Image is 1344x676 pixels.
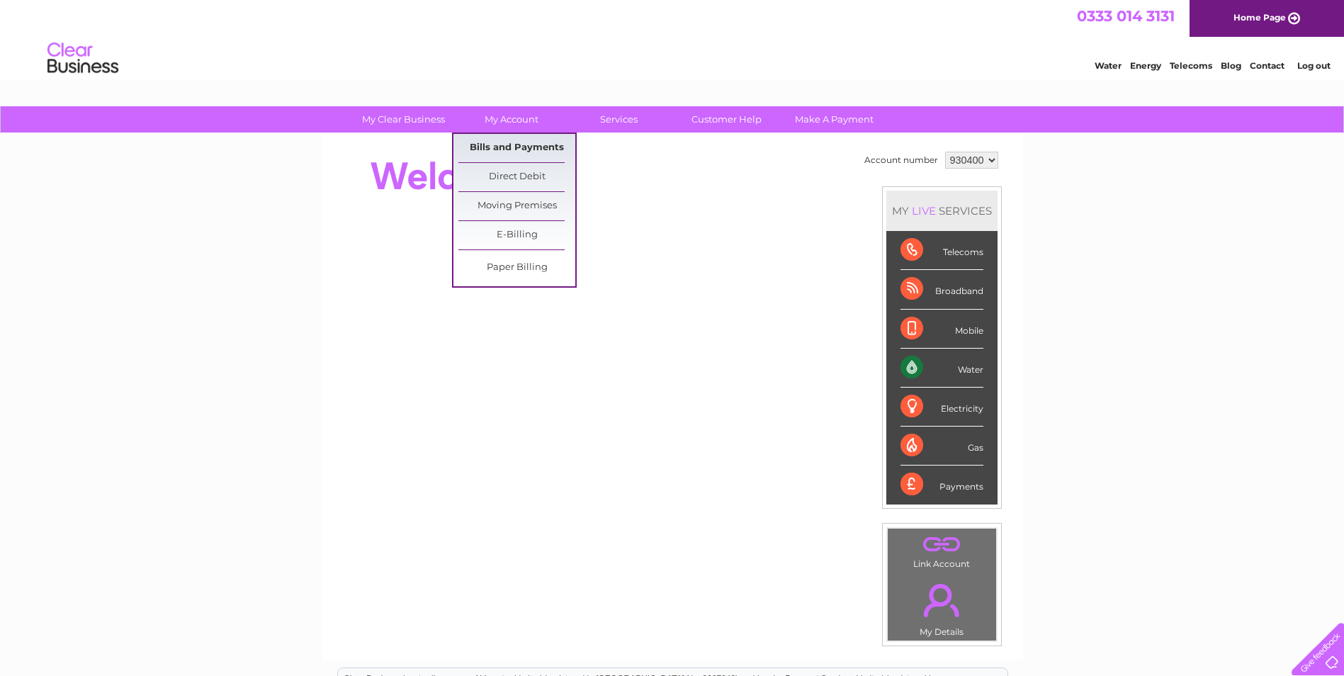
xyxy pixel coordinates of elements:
[47,37,119,80] img: logo.png
[887,528,997,573] td: Link Account
[1221,60,1241,71] a: Blog
[891,575,993,625] a: .
[668,106,785,133] a: Customer Help
[458,221,575,249] a: E-Billing
[887,572,997,641] td: My Details
[900,427,983,466] div: Gas
[345,106,462,133] a: My Clear Business
[1170,60,1212,71] a: Telecoms
[560,106,677,133] a: Services
[458,134,575,162] a: Bills and Payments
[886,191,998,231] div: MY SERVICES
[776,106,893,133] a: Make A Payment
[1077,7,1175,25] a: 0333 014 3131
[909,204,939,218] div: LIVE
[338,8,1007,69] div: Clear Business is a trading name of Verastar Limited (registered in [GEOGRAPHIC_DATA] No. 3667643...
[1250,60,1284,71] a: Contact
[458,163,575,191] a: Direct Debit
[1297,60,1331,71] a: Log out
[458,254,575,282] a: Paper Billing
[900,388,983,427] div: Electricity
[900,231,983,270] div: Telecoms
[900,466,983,504] div: Payments
[453,106,570,133] a: My Account
[861,148,942,172] td: Account number
[1130,60,1161,71] a: Energy
[900,270,983,309] div: Broadband
[891,532,993,557] a: .
[458,192,575,220] a: Moving Premises
[900,310,983,349] div: Mobile
[900,349,983,388] div: Water
[1095,60,1122,71] a: Water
